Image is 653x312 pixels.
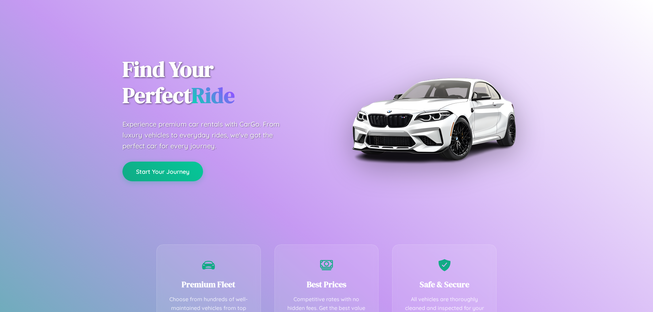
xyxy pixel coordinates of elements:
[122,119,292,151] p: Experience premium car rentals with CarGo. From luxury vehicles to everyday rides, we've got the ...
[167,279,250,290] h3: Premium Fleet
[191,80,235,110] span: Ride
[285,279,368,290] h3: Best Prices
[122,162,203,181] button: Start Your Journey
[349,34,519,204] img: Premium BMW car rental vehicle
[403,279,486,290] h3: Safe & Secure
[122,56,316,109] h1: Find Your Perfect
